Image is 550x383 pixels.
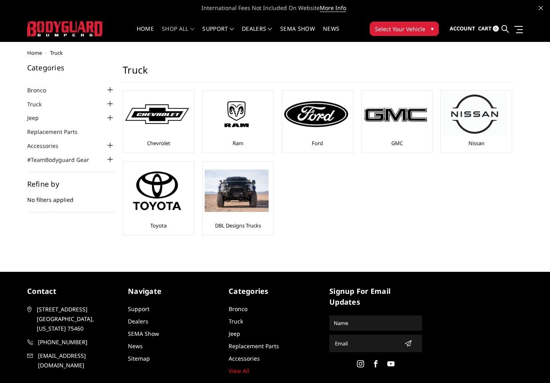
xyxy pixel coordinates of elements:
[128,330,159,337] a: SEMA Show
[229,367,249,375] a: View All
[128,355,150,362] a: Sitemap
[450,25,475,32] span: Account
[27,180,115,212] div: No filters applied
[27,21,103,36] img: BODYGUARD BUMPERS
[329,286,422,307] h5: signup for email updates
[27,180,115,188] h5: Refine by
[38,351,120,370] span: [EMAIL_ADDRESS][DOMAIN_NAME]
[229,305,247,313] a: Bronco
[27,156,99,164] a: #TeamBodyguard Gear
[128,342,143,350] a: News
[27,337,120,347] a: [PHONE_NUMBER]
[312,140,323,147] a: Ford
[242,26,272,42] a: Dealers
[50,49,63,56] span: Truck
[38,337,120,347] span: [PHONE_NUMBER]
[493,26,499,32] span: 0
[27,64,115,71] h5: Categories
[137,26,154,42] a: Home
[27,49,42,56] a: Home
[320,4,346,12] a: More Info
[27,142,68,150] a: Accessories
[280,26,315,42] a: SEMA Show
[391,140,403,147] a: GMC
[202,26,234,42] a: Support
[27,286,120,297] h5: contact
[478,25,492,32] span: Cart
[147,140,170,147] a: Chevrolet
[323,26,339,42] a: News
[27,351,120,370] a: [EMAIL_ADDRESS][DOMAIN_NAME]
[229,330,240,337] a: Jeep
[468,140,484,147] a: Nissan
[150,222,167,229] a: Toyota
[332,337,401,350] input: Email
[331,317,421,329] input: Name
[229,317,243,325] a: Truck
[478,18,499,40] a: Cart 0
[215,222,261,229] a: DBL Designs Trucks
[27,86,56,94] a: Bronco
[27,114,49,122] a: Jeep
[128,286,221,297] h5: Navigate
[370,22,439,36] button: Select Your Vehicle
[27,100,52,108] a: Truck
[431,24,434,33] span: ▾
[229,355,260,362] a: Accessories
[123,64,513,82] h1: Truck
[229,342,279,350] a: Replacement Parts
[27,128,88,136] a: Replacement Parts
[128,317,148,325] a: Dealers
[128,305,149,313] a: Support
[450,18,475,40] a: Account
[233,140,243,147] a: Ram
[375,25,425,33] span: Select Your Vehicle
[162,26,194,42] a: shop all
[37,305,118,333] span: [STREET_ADDRESS] [GEOGRAPHIC_DATA], [US_STATE] 75460
[229,286,321,297] h5: Categories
